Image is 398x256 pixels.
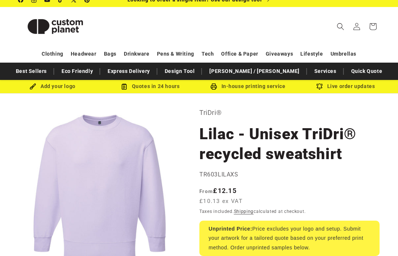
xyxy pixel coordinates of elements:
div: Live order updates [297,82,394,91]
span: TR603LILAXS [199,171,238,178]
a: Umbrellas [331,48,356,60]
strong: £12.15 [199,187,237,194]
img: Order updates [316,83,323,90]
div: Add your logo [4,82,101,91]
a: Lifestyle [300,48,323,60]
img: Custom Planet [18,10,92,43]
a: Best Sellers [12,65,50,78]
img: In-house printing [210,83,217,90]
a: Custom Planet [16,7,95,46]
strong: Unprinted Price: [209,226,252,232]
a: Bags [104,48,116,60]
a: Services [311,65,340,78]
a: Shipping [234,209,254,214]
a: Pens & Writing [157,48,194,60]
div: Price excludes your logo and setup. Submit your artwork for a tailored quote based on your prefer... [199,221,380,256]
a: Drinkware [124,48,149,60]
iframe: Chat Widget [361,221,398,256]
a: Design Tool [161,65,199,78]
a: Giveaways [266,48,293,60]
a: [PERSON_NAME] / [PERSON_NAME] [206,65,303,78]
a: Office & Paper [221,48,258,60]
h1: Lilac - Unisex TriDri® recycled sweatshirt [199,124,380,164]
a: Headwear [71,48,97,60]
a: Tech [202,48,214,60]
div: Quotes in 24 hours [101,82,199,91]
img: Order Updates Icon [121,83,128,90]
a: Express Delivery [104,65,154,78]
summary: Search [332,18,349,35]
a: Clothing [42,48,63,60]
span: £10.13 ex VAT [199,197,242,206]
img: Brush Icon [29,83,36,90]
span: From [199,188,213,194]
a: Eco Friendly [58,65,97,78]
div: In-house printing service [199,82,297,91]
a: Quick Quote [348,65,386,78]
p: TriDri® [199,107,380,119]
div: Taxes included. calculated at checkout. [199,208,380,215]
